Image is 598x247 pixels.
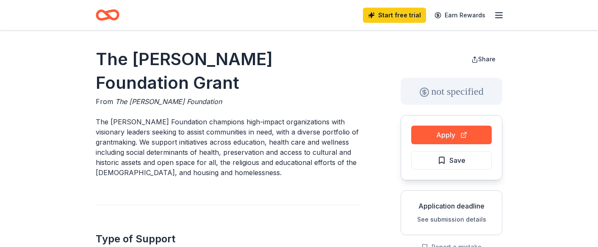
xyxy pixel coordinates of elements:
button: Save [411,151,492,170]
a: Start free trial [363,8,426,23]
div: Application deadline [408,201,495,211]
div: not specified [401,78,502,105]
p: The [PERSON_NAME] Foundation champions high-impact organizations with visionary leaders seeking t... [96,117,360,178]
span: The [PERSON_NAME] Foundation [115,97,222,106]
h1: The [PERSON_NAME] Foundation Grant [96,47,360,95]
button: Apply [411,126,492,144]
button: See submission details [417,214,486,225]
span: Share [478,55,496,63]
div: From [96,96,360,107]
button: Share [465,51,502,68]
a: Home [96,5,119,25]
h2: Type of Support [96,232,360,246]
span: Save [449,155,465,166]
a: Earn Rewards [429,8,490,23]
